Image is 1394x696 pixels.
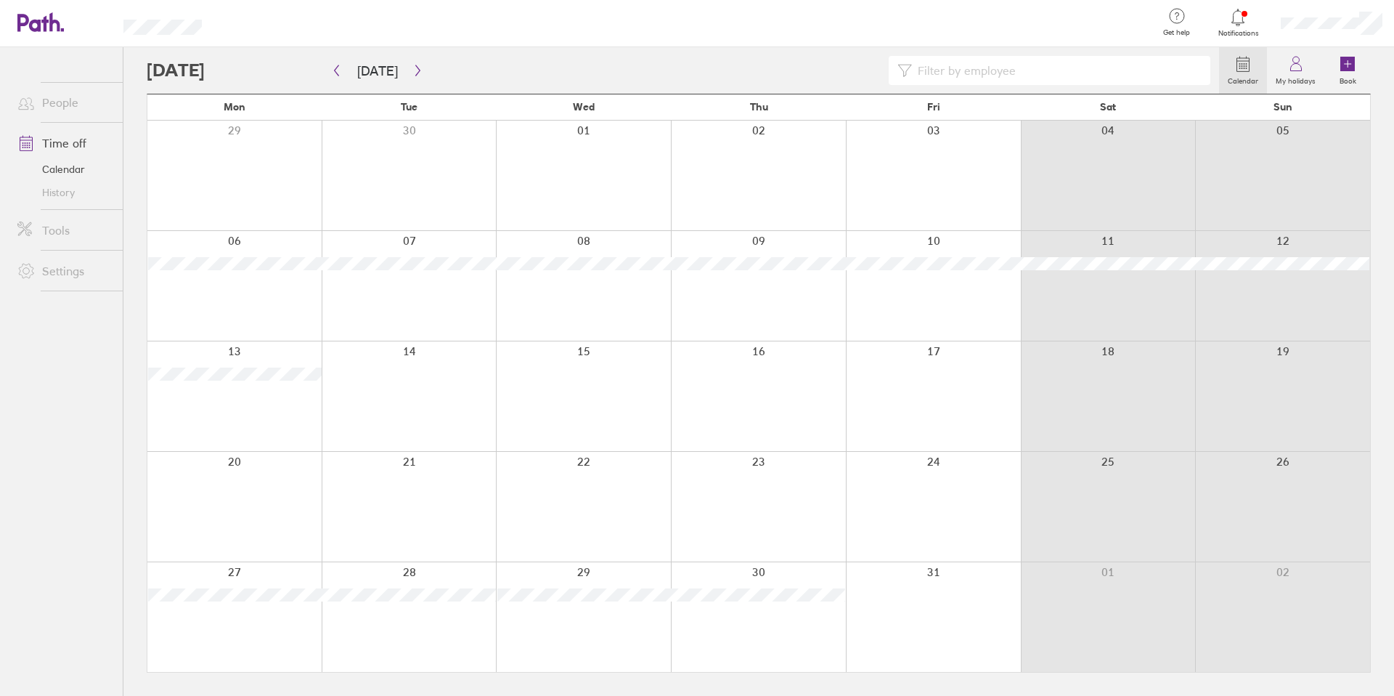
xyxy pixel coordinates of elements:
[346,59,409,83] button: [DATE]
[1219,73,1267,86] label: Calendar
[6,216,123,245] a: Tools
[573,101,595,113] span: Wed
[912,57,1202,84] input: Filter by employee
[1219,47,1267,94] a: Calendar
[1267,73,1324,86] label: My holidays
[224,101,245,113] span: Mon
[1267,47,1324,94] a: My holidays
[6,181,123,204] a: History
[6,256,123,286] a: Settings
[1324,47,1371,94] a: Book
[1215,7,1262,38] a: Notifications
[6,158,123,181] a: Calendar
[927,101,940,113] span: Fri
[6,88,123,117] a: People
[1215,29,1262,38] span: Notifications
[1273,101,1292,113] span: Sun
[6,129,123,158] a: Time off
[401,101,417,113] span: Tue
[1331,73,1365,86] label: Book
[1153,28,1200,37] span: Get help
[750,101,768,113] span: Thu
[1100,101,1116,113] span: Sat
